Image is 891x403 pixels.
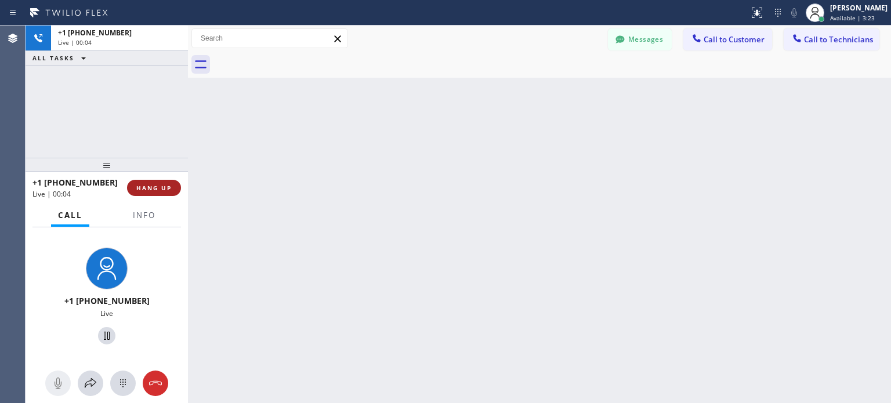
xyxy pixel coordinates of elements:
button: Open directory [78,371,103,396]
span: Available | 3:23 [830,14,875,22]
button: Call [51,204,89,227]
span: +1 [PHONE_NUMBER] [58,28,132,38]
span: Call to Technicians [804,34,873,45]
span: ALL TASKS [32,54,74,62]
button: Mute [45,371,71,396]
button: Call to Customer [683,28,772,50]
input: Search [192,29,347,48]
button: Messages [608,28,672,50]
span: +1 [PHONE_NUMBER] [64,295,150,306]
span: Live | 00:04 [32,189,71,199]
span: Info [133,210,155,220]
button: Hold Customer [98,327,115,344]
button: HANG UP [127,180,181,196]
span: +1 [PHONE_NUMBER] [32,177,118,188]
button: Info [126,204,162,227]
button: Mute [786,5,802,21]
span: Live [100,308,113,318]
button: ALL TASKS [26,51,97,65]
button: Hang up [143,371,168,396]
div: [PERSON_NAME] [830,3,888,13]
button: Call to Technicians [784,28,879,50]
span: Live | 00:04 [58,38,92,46]
button: Open dialpad [110,371,136,396]
span: Call to Customer [704,34,765,45]
span: Call [58,210,82,220]
span: HANG UP [136,184,172,192]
